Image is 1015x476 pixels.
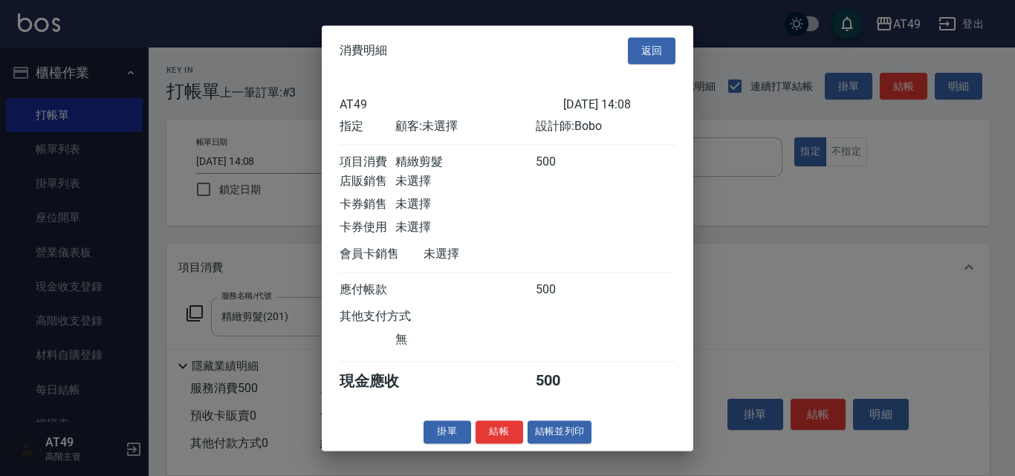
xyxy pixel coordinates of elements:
div: 現金應收 [340,371,424,391]
button: 掛單 [424,420,471,443]
div: 指定 [340,119,395,134]
div: 未選擇 [395,220,535,235]
div: 應付帳款 [340,282,395,298]
div: 其他支付方式 [340,309,452,325]
div: 無 [395,332,535,348]
div: 500 [536,154,591,170]
div: 項目消費 [340,154,395,170]
button: 結帳並列印 [528,420,592,443]
div: 卡券使用 [340,220,395,235]
div: 精緻剪髮 [395,154,535,170]
div: 未選擇 [395,197,535,212]
div: 未選擇 [424,247,563,262]
div: 店販銷售 [340,174,395,189]
div: [DATE] 14:08 [563,97,675,111]
span: 消費明細 [340,43,387,58]
div: 500 [536,371,591,391]
button: 返回 [628,37,675,65]
button: 結帳 [476,420,523,443]
div: 500 [536,282,591,298]
div: 未選擇 [395,174,535,189]
div: 會員卡銷售 [340,247,424,262]
div: 顧客: 未選擇 [395,119,535,134]
div: 卡券銷售 [340,197,395,212]
div: AT49 [340,97,563,111]
div: 設計師: Bobo [536,119,675,134]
